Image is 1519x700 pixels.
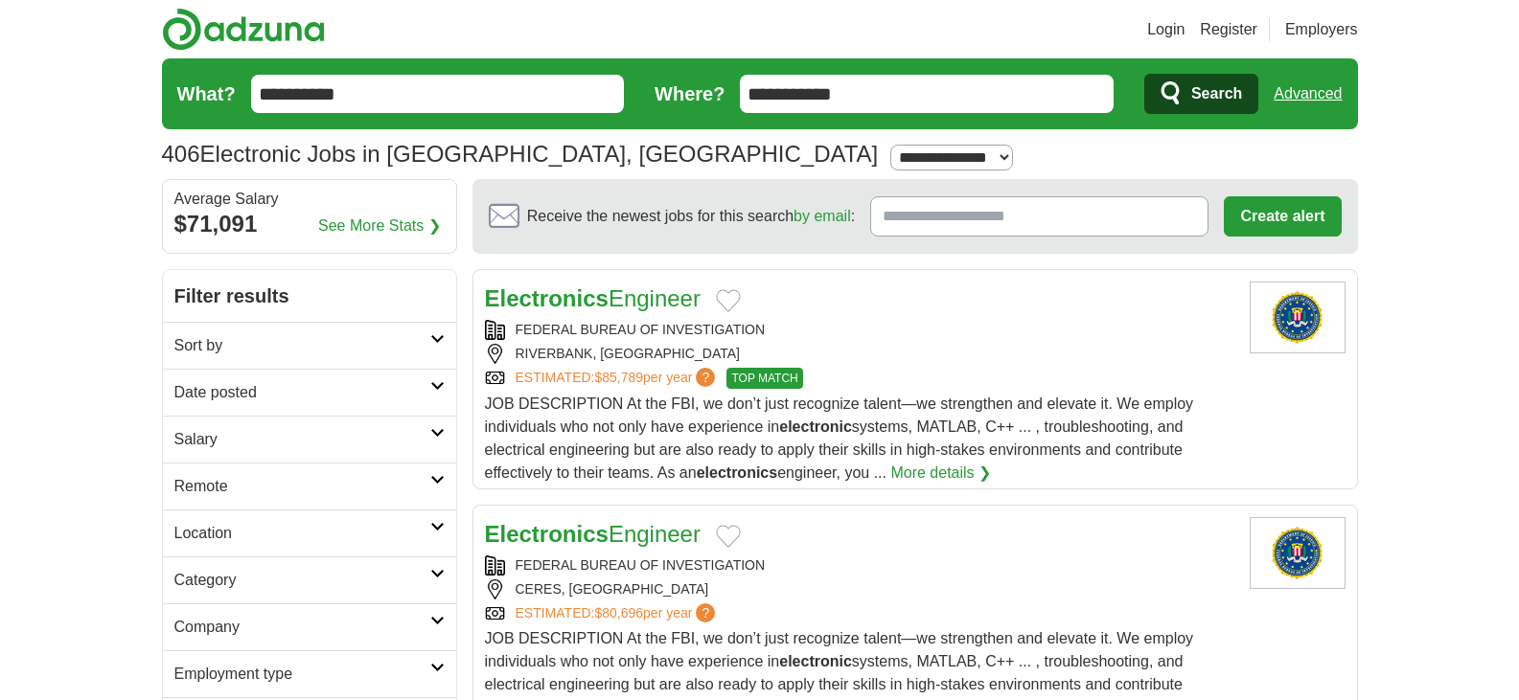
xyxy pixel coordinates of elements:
[163,603,456,650] a: Company
[174,616,430,639] h2: Company
[516,603,720,623] a: ESTIMATED:$80,696per year?
[516,368,720,389] a: ESTIMATED:$85,789per year?
[318,215,441,237] a: See More Stats ❯
[163,509,456,556] a: Location
[485,285,609,311] strong: Electronics
[485,521,609,547] strong: Electronics
[163,270,456,322] h2: Filter results
[779,418,852,435] strong: electronic
[696,368,715,387] span: ?
[174,663,430,686] h2: Employment type
[890,462,991,485] a: More details ❯
[655,79,725,108] label: Where?
[1191,75,1242,113] span: Search
[1250,517,1346,589] img: Federal Bureau of Investigation logo
[174,381,430,404] h2: Date posted
[162,141,879,167] h1: Electronic Jobs in [GEOGRAPHIC_DATA], [GEOGRAPHIC_DATA]
[594,370,643,385] span: $85,789
[1200,18,1257,41] a: Register
[163,463,456,509] a: Remote
[174,207,445,241] div: $71,091
[1285,18,1358,41] a: Employers
[527,205,855,228] span: Receive the newest jobs for this search :
[174,569,430,592] h2: Category
[162,137,200,171] span: 406
[163,556,456,603] a: Category
[516,322,766,337] a: FEDERAL BUREAU OF INVESTIGATION
[162,8,325,51] img: Adzuna logo
[794,208,851,224] a: by email
[174,475,430,498] h2: Remote
[163,650,456,697] a: Employment type
[485,285,701,311] a: ElectronicsEngineer
[1144,74,1258,114] button: Search
[174,522,430,545] h2: Location
[163,369,456,416] a: Date posted
[696,603,715,622] span: ?
[1224,196,1341,237] button: Create alert
[594,605,643,621] span: $80,696
[1250,282,1346,353] img: Federal Bureau of Investigation logo
[716,289,741,312] button: Add to favorite jobs
[485,344,1234,364] div: RIVERBANK, [GEOGRAPHIC_DATA]
[716,525,741,548] button: Add to favorite jobs
[163,322,456,369] a: Sort by
[485,395,1194,481] span: JOB DESCRIPTION At the FBI, we don’t just recognize talent—we strengthen and elevate it. We emplo...
[485,579,1234,599] div: CERES, [GEOGRAPHIC_DATA]
[1147,18,1185,41] a: Login
[174,334,430,357] h2: Sort by
[1274,75,1342,113] a: Advanced
[516,557,766,573] a: FEDERAL BUREAU OF INVESTIGATION
[697,464,777,481] strong: electronics
[485,521,701,547] a: ElectronicsEngineer
[177,79,236,108] label: What?
[779,653,852,669] strong: electronic
[726,368,802,389] span: TOP MATCH
[163,416,456,463] a: Salary
[174,428,430,451] h2: Salary
[174,192,445,207] div: Average Salary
